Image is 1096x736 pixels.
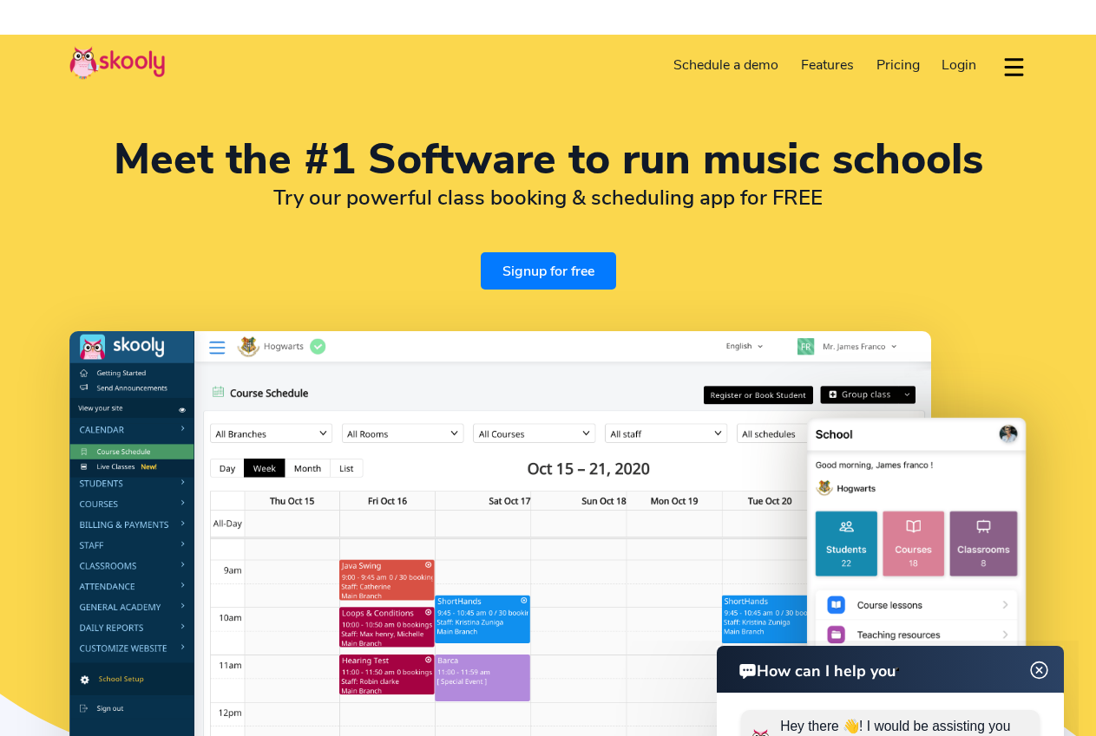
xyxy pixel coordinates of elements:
a: Signup for free [481,252,616,290]
span: Login [942,55,976,75]
a: Login [930,51,988,79]
button: dropdown menu [1001,47,1027,87]
h2: Try our powerful class booking & scheduling app for FREE [69,185,1027,211]
span: Pricing [876,55,920,75]
a: Features [790,51,865,79]
a: Pricing [865,51,931,79]
img: Skooly [69,46,165,80]
h1: Meet the #1 Software to run music schools [69,139,1027,180]
a: Schedule a demo [663,51,791,79]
